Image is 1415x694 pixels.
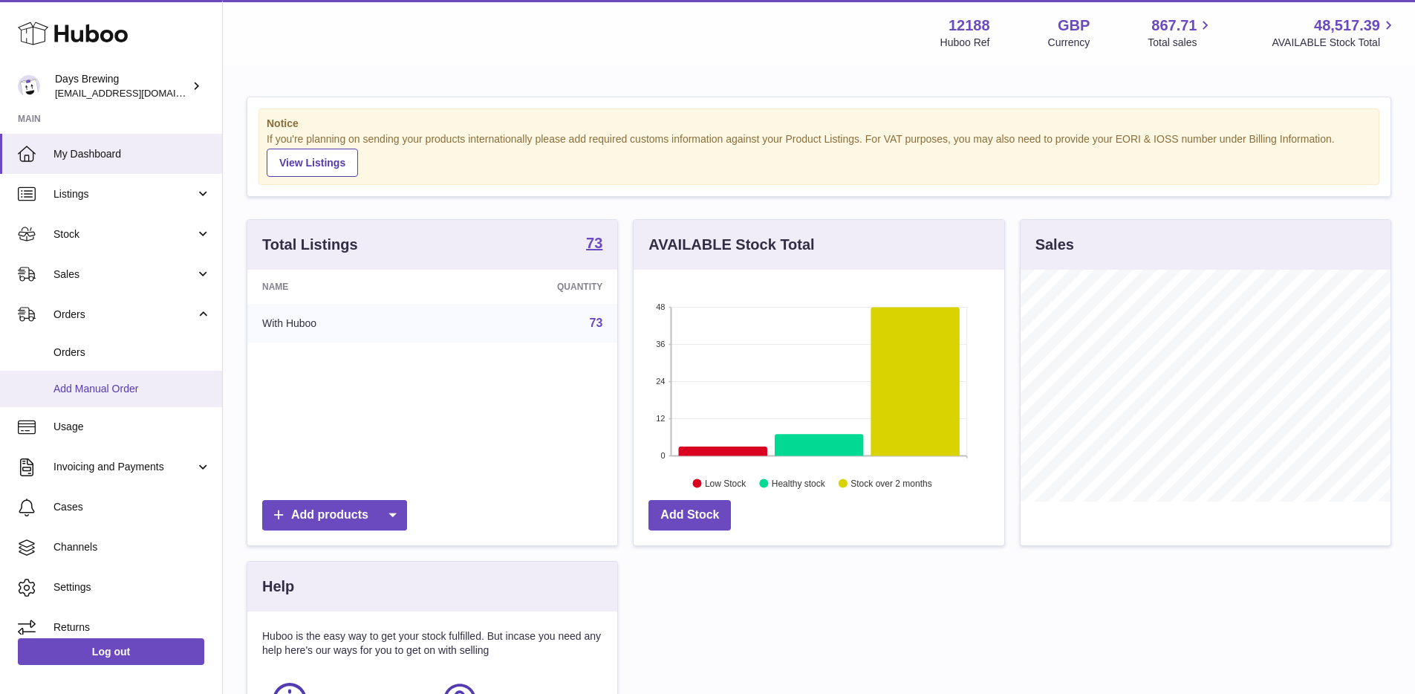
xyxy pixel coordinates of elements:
[1272,16,1397,50] a: 48,517.39 AVAILABLE Stock Total
[1058,16,1090,36] strong: GBP
[53,420,211,434] span: Usage
[262,500,407,531] a: Add products
[53,346,211,360] span: Orders
[1272,36,1397,50] span: AVAILABLE Stock Total
[262,235,358,255] h3: Total Listings
[267,117,1371,131] strong: Notice
[18,638,204,665] a: Log out
[772,478,826,488] text: Healthy stock
[247,304,443,343] td: With Huboo
[53,187,195,201] span: Listings
[262,629,602,658] p: Huboo is the easy way to get your stock fulfilled. But incase you need any help here's our ways f...
[851,478,932,488] text: Stock over 2 months
[1048,36,1090,50] div: Currency
[53,460,195,474] span: Invoicing and Payments
[53,382,211,396] span: Add Manual Order
[1148,16,1214,50] a: 867.71 Total sales
[1035,235,1074,255] h3: Sales
[18,75,40,97] img: helena@daysbrewing.com
[53,620,211,635] span: Returns
[648,500,731,531] a: Add Stock
[262,577,294,597] h3: Help
[267,132,1371,177] div: If you're planning on sending your products internationally please add required customs informati...
[55,87,218,99] span: [EMAIL_ADDRESS][DOMAIN_NAME]
[247,270,443,304] th: Name
[53,227,195,241] span: Stock
[586,236,602,253] a: 73
[53,500,211,514] span: Cases
[705,478,746,488] text: Low Stock
[657,340,666,348] text: 36
[1151,16,1197,36] span: 867.71
[1148,36,1214,50] span: Total sales
[53,267,195,282] span: Sales
[661,451,666,460] text: 0
[53,308,195,322] span: Orders
[267,149,358,177] a: View Listings
[590,317,603,329] a: 73
[657,414,666,423] text: 12
[1314,16,1380,36] span: 48,517.39
[586,236,602,250] strong: 73
[53,147,211,161] span: My Dashboard
[53,540,211,554] span: Channels
[648,235,814,255] h3: AVAILABLE Stock Total
[949,16,990,36] strong: 12188
[55,72,189,100] div: Days Brewing
[657,377,666,386] text: 24
[940,36,990,50] div: Huboo Ref
[443,270,617,304] th: Quantity
[657,302,666,311] text: 48
[53,580,211,594] span: Settings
